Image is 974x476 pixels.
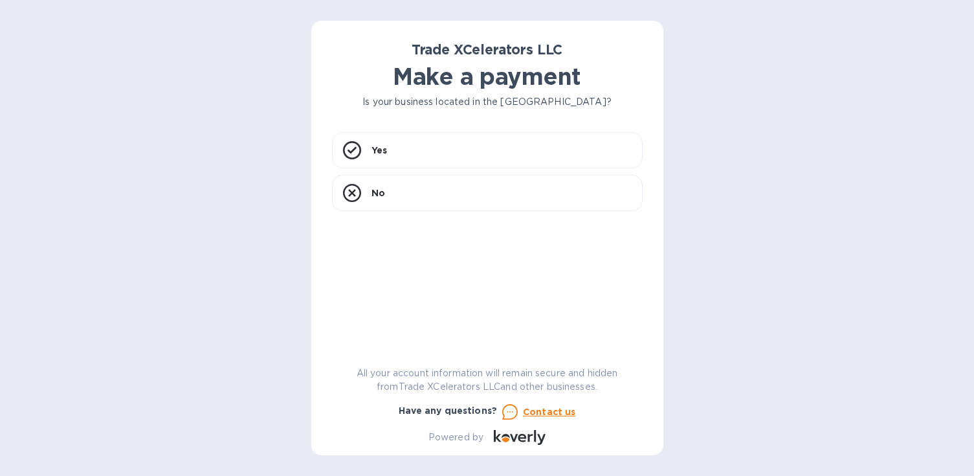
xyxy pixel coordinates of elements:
[399,405,498,416] b: Have any questions?
[332,95,643,109] p: Is your business located in the [GEOGRAPHIC_DATA]?
[523,407,576,417] u: Contact us
[332,367,643,394] p: All your account information will remain secure and hidden from Trade XCelerators LLC and other b...
[371,144,387,157] p: Yes
[428,431,483,444] p: Powered by
[412,41,562,58] b: Trade XCelerators LLC
[332,63,643,90] h1: Make a payment
[371,187,385,199] p: No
